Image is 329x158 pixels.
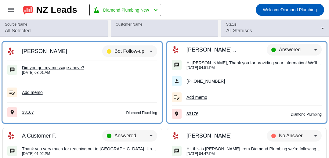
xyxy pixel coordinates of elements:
[279,133,302,138] span: No Answer
[22,133,90,138] div: A Customer F.
[22,146,157,152] div: Thank you very much for reaching out to [GEOGRAPHIC_DATA]. Unfortunately, we are unable to assist...
[7,48,15,55] mat-icon: Yelp
[186,77,225,85] a: [PHONE_NUMBER]
[116,23,142,27] mat-label: Customer Name
[186,93,322,101] div: Add memo
[93,6,100,14] mat-icon: location_city
[5,27,103,34] input: All Selected
[256,4,324,16] button: WelcomeDiamond Plumbing
[23,5,33,15] img: logo
[7,132,15,139] mat-icon: Yelp
[36,5,77,14] div: NZ Leads
[172,132,179,139] mat-icon: Yelp
[22,70,157,75] div: [DATE] 08:01:AM
[22,88,157,96] div: Add memo
[260,112,322,117] div: Diamond Plumbing
[5,23,27,27] mat-label: Source Name
[186,133,254,138] div: [PERSON_NAME]
[22,152,157,156] div: [DATE] 01:02:PM
[226,28,252,33] span: All Statuses
[114,133,136,138] span: Answered
[22,108,90,116] div: 33167
[226,23,237,27] mat-label: Status
[186,60,322,66] div: Hi [PERSON_NAME], Thank you for providing your information! We'll get back to you as soon as poss...
[114,48,144,54] span: Bot Follow-up
[186,110,254,118] div: 33176
[89,4,161,16] button: Diamond Plumbing New
[22,48,90,54] div: [PERSON_NAME]
[186,47,254,52] div: [PERSON_NAME] ..
[186,152,322,156] div: [DATE] 04:47:PM
[7,6,15,13] mat-icon: menu
[152,6,159,14] mat-icon: chevron_left
[263,5,317,14] span: Diamond Plumbing
[96,110,157,116] div: Diamond Plumbing
[186,146,322,152] div: Hi, this is [PERSON_NAME] from Diamond Plumbing we're following up on your recent plumbing servic...
[186,66,322,70] div: [DATE] 04:51:PM
[263,7,281,12] span: Welcome
[22,65,157,70] div: Did you get my message above?​
[172,46,179,53] mat-icon: Yelp
[279,47,301,52] span: Answered
[103,6,149,14] span: Diamond Plumbing New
